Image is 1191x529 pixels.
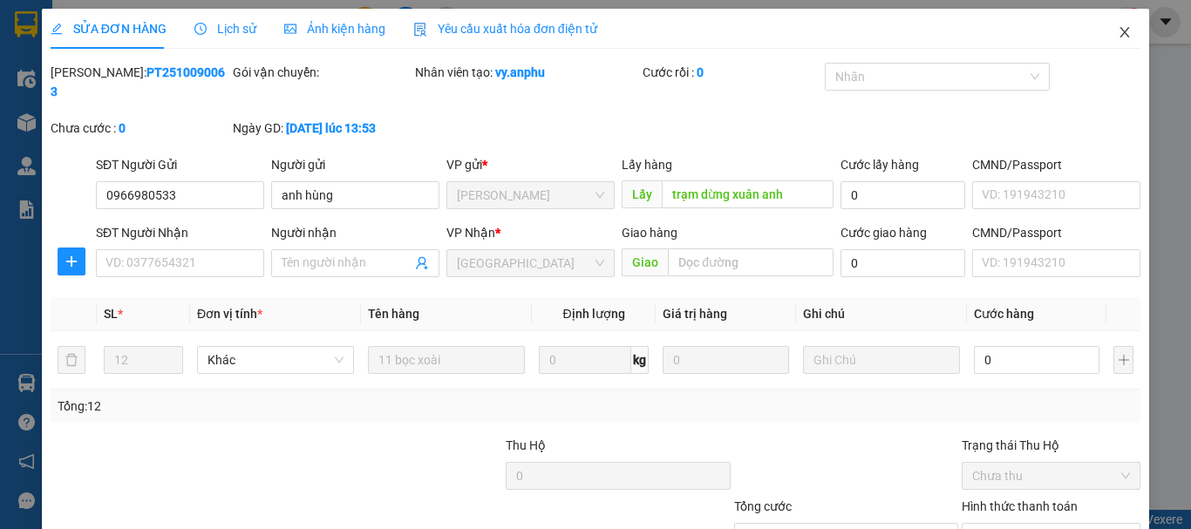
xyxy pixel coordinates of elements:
[734,499,792,513] span: Tổng cước
[413,22,597,36] span: Yêu cầu xuất hóa đơn điện tử
[167,75,344,99] div: 0857412979
[972,223,1140,242] div: CMND/Passport
[841,181,965,209] input: Cước lấy hàng
[415,256,429,270] span: user-add
[368,307,419,321] span: Tên hàng
[622,180,662,208] span: Lấy
[446,226,495,240] span: VP Nhận
[1118,25,1132,39] span: close
[233,63,412,82] div: Gói vận chuyển:
[51,22,167,36] span: SỬA ĐƠN HÀNG
[972,463,1130,489] span: Chưa thu
[841,226,927,240] label: Cước giao hàng
[643,63,821,82] div: Cước rồi :
[663,346,788,374] input: 0
[663,307,727,321] span: Giá trị hàng
[284,22,385,36] span: Ảnh kiện hàng
[58,346,85,374] button: delete
[368,346,525,374] input: VD: Bàn, Ghế
[192,99,256,130] span: cxmh
[446,155,615,174] div: VP gửi
[841,249,965,277] input: Cước giao hàng
[668,248,834,276] input: Dọc đường
[96,155,264,174] div: SĐT Người Gửi
[284,23,296,35] span: picture
[58,248,85,275] button: plus
[622,226,677,240] span: Giao hàng
[58,397,461,416] div: Tổng: 12
[622,158,672,172] span: Lấy hàng
[415,63,639,82] div: Nhân viên tạo:
[457,182,604,208] span: Phan Thiết
[15,54,154,75] div: m
[167,54,344,75] div: [PERSON_NAME]
[962,436,1140,455] div: Trạng thái Thu Hộ
[167,15,208,33] span: Nhận:
[286,121,376,135] b: [DATE] lúc 13:53
[803,346,960,374] input: Ghi Chú
[15,15,42,33] span: Gửi:
[457,250,604,276] span: Đà Lạt
[271,223,439,242] div: Người nhận
[662,180,834,208] input: Dọc đường
[194,22,256,36] span: Lịch sử
[51,119,229,138] div: Chưa cước :
[194,23,207,35] span: clock-circle
[15,15,154,54] div: [PERSON_NAME]
[506,438,546,452] span: Thu Hộ
[413,23,427,37] img: icon
[96,223,264,242] div: SĐT Người Nhận
[562,307,624,321] span: Định lượng
[495,65,545,79] b: vy.anphu
[974,307,1034,321] span: Cước hàng
[197,307,262,321] span: Đơn vị tính
[1100,9,1149,58] button: Close
[51,63,229,101] div: [PERSON_NAME]:
[962,499,1078,513] label: Hình thức thanh toán
[233,119,412,138] div: Ngày GD:
[697,65,704,79] b: 0
[58,254,85,268] span: plus
[208,347,344,373] span: Khác
[271,155,439,174] div: Người gửi
[841,158,919,172] label: Cước lấy hàng
[1113,346,1133,374] button: plus
[119,121,126,135] b: 0
[51,23,63,35] span: edit
[622,248,668,276] span: Giao
[796,297,967,331] th: Ghi chú
[104,307,118,321] span: SL
[972,155,1140,174] div: CMND/Passport
[167,15,344,54] div: [GEOGRAPHIC_DATA]
[631,346,649,374] span: kg
[167,109,192,127] span: DĐ:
